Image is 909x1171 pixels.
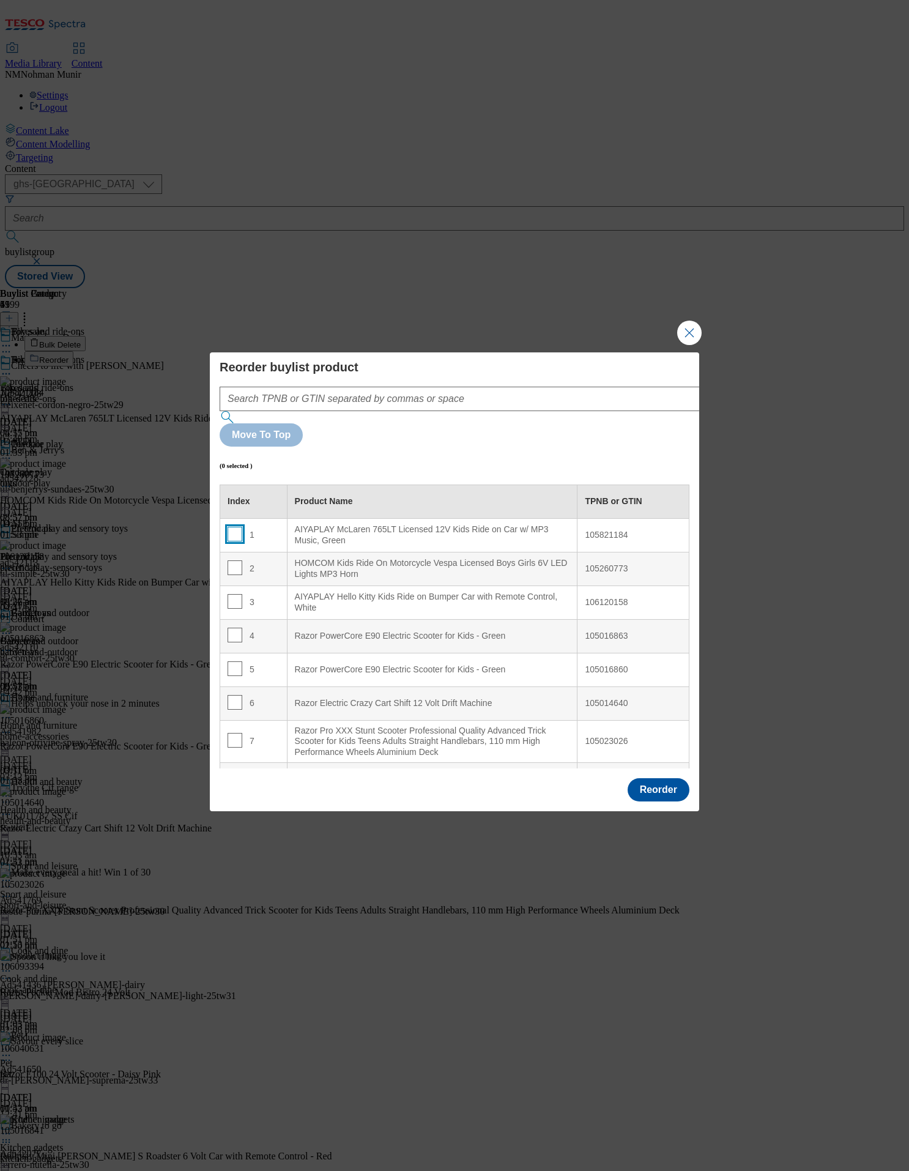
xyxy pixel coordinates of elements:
[585,664,681,675] div: 105016860
[295,726,570,758] div: Razor Pro XXX Stunt Scooter Professional Quality Advanced Trick Scooter for Kids Teens Adults Str...
[228,628,280,645] div: 4
[295,558,570,579] div: HOMCOM Kids Ride On Motorcycle Vespa Licensed Boys Girls 6V LED Lights MP3 Horn
[585,530,681,541] div: 105821184
[210,352,699,811] div: Modal
[295,698,570,709] div: Razor Electric Crazy Cart Shift 12 Volt Drift Machine
[628,778,689,801] button: Reorder
[585,698,681,709] div: 105014640
[585,496,681,507] div: TPNB or GTIN
[295,664,570,675] div: Razor PowerCore E90 Electric Scooter for Kids - Green
[220,387,736,411] input: Search TPNB or GTIN separated by commas or space
[585,631,681,642] div: 105016863
[677,321,702,345] button: Close Modal
[220,462,253,469] h6: (0 selected )
[228,560,280,578] div: 2
[295,592,570,613] div: AIYAPLAY Hello Kitty Kids Ride on Bumper Car with Remote Control, White
[228,661,280,679] div: 5
[228,496,280,507] div: Index
[228,733,280,751] div: 7
[295,524,570,546] div: AIYAPLAY McLaren 765LT Licensed 12V Kids Ride on Car w/ MP3 Music, Green
[228,594,280,612] div: 3
[585,563,681,574] div: 105260773
[220,423,303,447] button: Move To Top
[295,631,570,642] div: Razor PowerCore E90 Electric Scooter for Kids - Green
[228,527,280,545] div: 1
[585,597,681,608] div: 106120158
[295,496,570,507] div: Product Name
[585,736,681,747] div: 105023026
[228,695,280,713] div: 6
[220,360,689,374] h4: Reorder buylist product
